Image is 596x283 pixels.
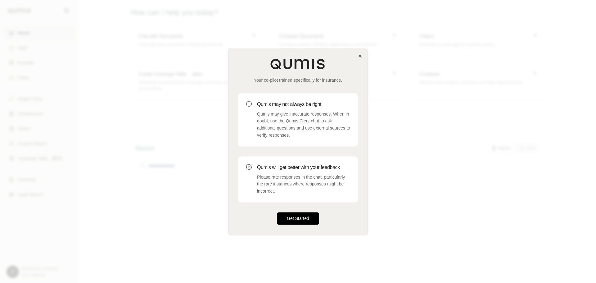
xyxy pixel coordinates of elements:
h3: Qumis will get better with your feedback [257,164,350,171]
p: Qumis may give inaccurate responses. When in doubt, use the Qumis Clerk chat to ask additional qu... [257,111,350,139]
p: Please rate responses in the chat, particularly the rare instances where responses might be incor... [257,174,350,195]
img: Qumis Logo [270,58,326,70]
button: Get Started [277,212,319,225]
p: Your co-pilot trained specifically for insurance. [238,77,358,83]
h3: Qumis may not always be right [257,101,350,108]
